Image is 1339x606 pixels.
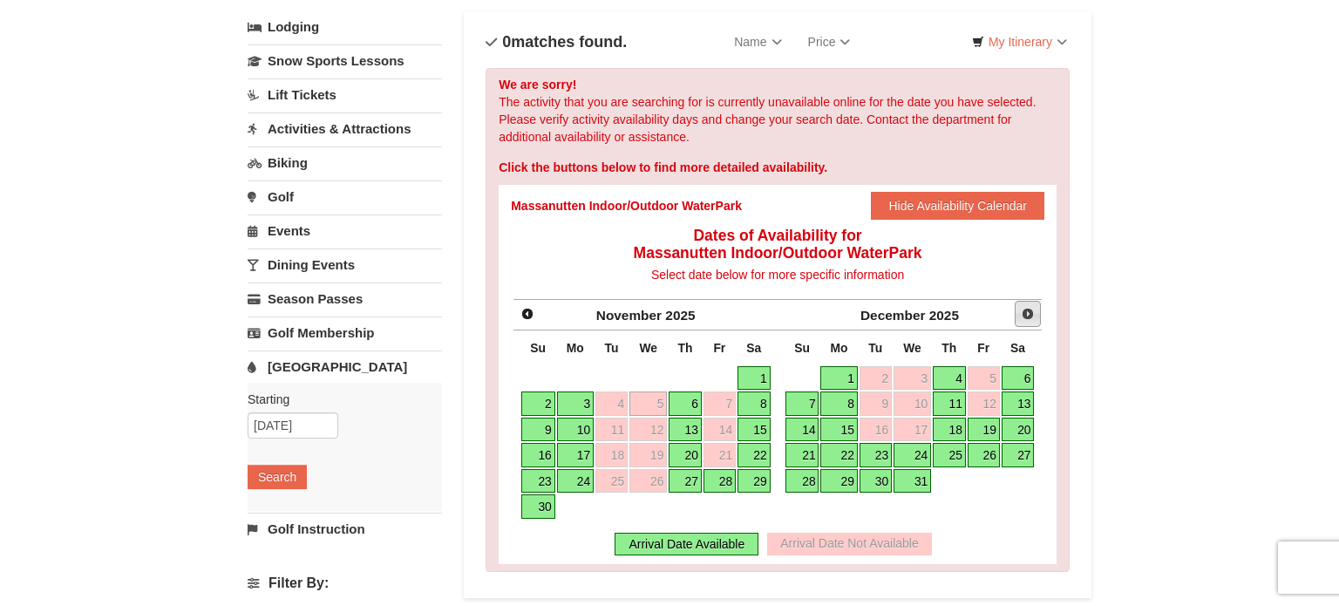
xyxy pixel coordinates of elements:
a: 20 [669,443,702,467]
a: 23 [521,469,555,494]
button: Search [248,465,307,489]
a: 15 [820,418,857,442]
a: 31 [894,469,931,494]
a: 1 [737,366,771,391]
a: Snow Sports Lessons [248,44,442,77]
span: Thursday [941,341,956,355]
span: Saturday [1010,341,1025,355]
a: 3 [557,392,594,416]
span: Select date below for more specific information [651,268,904,282]
a: 8 [737,392,771,416]
a: 25 [595,469,628,494]
a: 10 [557,418,594,442]
a: 6 [669,392,702,416]
span: Prev [520,307,534,321]
a: 27 [669,469,702,494]
span: Friday [713,341,725,355]
span: 2025 [929,308,959,323]
span: Next [1021,307,1035,321]
a: 1 [820,366,857,391]
a: Golf [248,180,442,213]
a: 27 [1002,443,1035,467]
a: Lodging [248,11,442,43]
a: Lift Tickets [248,78,442,111]
a: 22 [820,443,857,467]
a: 30 [860,469,892,494]
a: 14 [785,418,819,442]
a: Biking [248,146,442,179]
a: 18 [595,443,628,467]
a: 15 [737,418,771,442]
a: Season Passes [248,283,442,315]
a: 26 [629,469,667,494]
a: 28 [785,469,819,494]
div: Arrival Date Available [615,533,758,555]
a: 21 [703,443,736,467]
a: 19 [629,443,667,467]
a: 26 [968,443,1000,467]
a: 21 [785,443,819,467]
a: 16 [860,418,892,442]
a: 20 [1002,418,1035,442]
a: 13 [669,418,702,442]
div: Massanutten Indoor/Outdoor WaterPark [511,197,742,214]
a: 25 [933,443,966,467]
a: My Itinerary [961,29,1078,55]
a: 9 [860,392,892,416]
span: Monday [831,341,848,355]
h4: matches found. [486,33,627,51]
a: Next [1015,301,1041,327]
div: Arrival Date Not Available [767,533,931,555]
a: Golf Instruction [248,513,442,545]
a: 7 [703,392,736,416]
a: 19 [968,418,1000,442]
button: Hide Availability Calendar [871,192,1044,220]
a: 30 [521,494,555,519]
a: 12 [968,392,1000,416]
a: 4 [595,392,628,416]
a: 11 [933,392,966,416]
a: 14 [703,418,736,442]
a: 11 [595,418,628,442]
a: 5 [968,366,1000,391]
a: 2 [521,392,555,416]
a: 29 [820,469,857,494]
span: Tuesday [605,341,619,355]
a: 29 [737,469,771,494]
a: Price [795,24,864,59]
h4: Dates of Availability for Massanutten Indoor/Outdoor WaterPark [511,227,1044,262]
a: 7 [785,392,819,416]
a: 24 [894,443,931,467]
label: Starting [248,391,429,408]
a: 9 [521,418,555,442]
span: November [596,308,662,323]
span: Sunday [794,341,810,355]
span: Sunday [530,341,546,355]
a: 2 [860,366,892,391]
a: 13 [1002,392,1035,416]
span: Wednesday [639,341,657,355]
a: 17 [894,418,931,442]
a: Dining Events [248,249,442,281]
a: 18 [933,418,966,442]
a: Events [248,214,442,247]
span: Thursday [678,341,693,355]
a: 23 [860,443,892,467]
a: 8 [820,392,857,416]
span: 2025 [665,308,695,323]
a: 28 [703,469,736,494]
a: 24 [557,469,594,494]
div: Click the buttons below to find more detailed availability. [499,159,1057,176]
a: 16 [521,443,555,467]
h4: Filter By: [248,575,442,591]
a: Golf Membership [248,317,442,349]
a: 10 [894,392,931,416]
a: 22 [737,443,771,467]
span: Tuesday [868,341,882,355]
span: Saturday [746,341,761,355]
div: The activity that you are searching for is currently unavailable online for the date you have sel... [486,68,1070,572]
span: Wednesday [903,341,921,355]
span: Monday [567,341,584,355]
a: 17 [557,443,594,467]
a: Activities & Attractions [248,112,442,145]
